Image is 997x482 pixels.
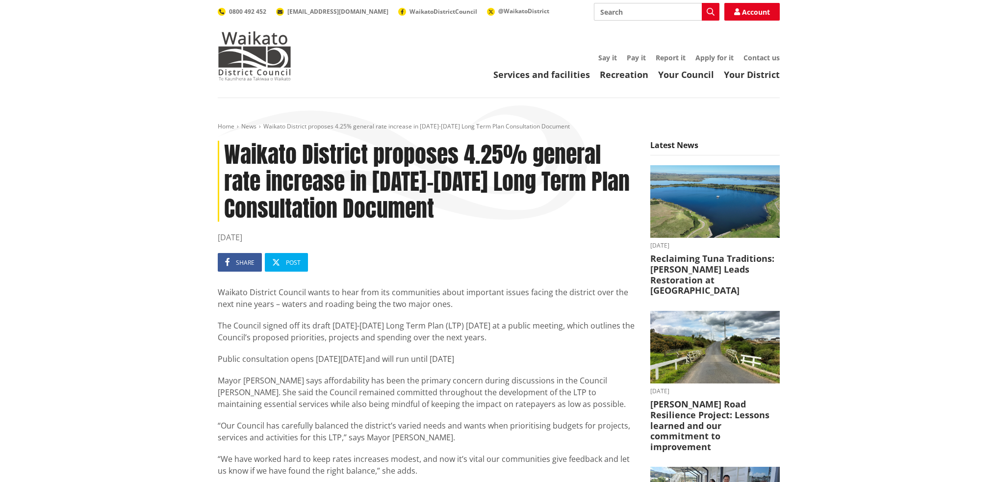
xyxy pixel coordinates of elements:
[650,399,780,452] h3: [PERSON_NAME] Road Resilience Project: Lessons learned and our commitment to improvement
[695,53,734,62] a: Apply for it
[263,122,570,130] span: Waikato District proposes 4.25% general rate increase in [DATE]-[DATE] Long Term Plan Consultatio...
[218,122,234,130] a: Home
[409,7,477,16] span: WaikatoDistrictCouncil
[265,253,308,272] a: Post
[218,253,262,272] a: Share
[498,7,549,15] span: @WaikatoDistrict
[650,165,780,238] img: Lake Waahi (Lake Puketirini in the foreground)
[650,254,780,296] h3: Reclaiming Tuna Traditions: [PERSON_NAME] Leads Restoration at [GEOGRAPHIC_DATA]
[743,53,780,62] a: Contact us
[594,3,719,21] input: Search input
[724,3,780,21] a: Account
[236,258,255,267] span: Share
[650,243,780,249] time: [DATE]
[286,258,301,267] span: Post
[241,122,256,130] a: News
[598,53,617,62] a: Say it
[218,453,636,477] p: “We have worked hard to keep rates increases modest, and now it’s vital our communities give feed...
[650,165,780,296] a: [DATE] Reclaiming Tuna Traditions: [PERSON_NAME] Leads Restoration at [GEOGRAPHIC_DATA]
[658,69,714,80] a: Your Council
[650,388,780,394] time: [DATE]
[218,353,636,365] p: Public consultation opens [DATE][DATE] and will run until [DATE]
[627,53,646,62] a: Pay it
[218,141,636,222] h1: Waikato District proposes 4.25% general rate increase in [DATE]-[DATE] Long Term Plan Consultatio...
[600,69,648,80] a: Recreation
[650,141,780,155] h5: Latest News
[229,7,266,16] span: 0800 492 452
[218,420,636,443] p: “Our Council has carefully balanced the district’s varied needs and wants when prioritising budge...
[650,311,780,452] a: [DATE] [PERSON_NAME] Road Resilience Project: Lessons learned and our commitment to improvement
[487,7,549,15] a: @WaikatoDistrict
[276,7,388,16] a: [EMAIL_ADDRESS][DOMAIN_NAME]
[724,69,780,80] a: Your District
[287,7,388,16] span: [EMAIL_ADDRESS][DOMAIN_NAME]
[398,7,477,16] a: WaikatoDistrictCouncil
[650,311,780,384] img: PR-21222 Huia Road Relience Munro Road Bridge
[218,286,636,310] p: Waikato District Council wants to hear from its communities about important issues facing the dis...
[218,123,780,131] nav: breadcrumb
[656,53,686,62] a: Report it
[218,7,266,16] a: 0800 492 452
[218,31,291,80] img: Waikato District Council - Te Kaunihera aa Takiwaa o Waikato
[218,231,636,243] time: [DATE]
[218,320,636,343] p: The Council signed off its draft [DATE]-[DATE] Long Term Plan (LTP) [DATE] at a public meeting, w...
[493,69,590,80] a: Services and facilities
[218,375,636,410] p: Mayor [PERSON_NAME] says affordability has been the primary concern during discussions in the Cou...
